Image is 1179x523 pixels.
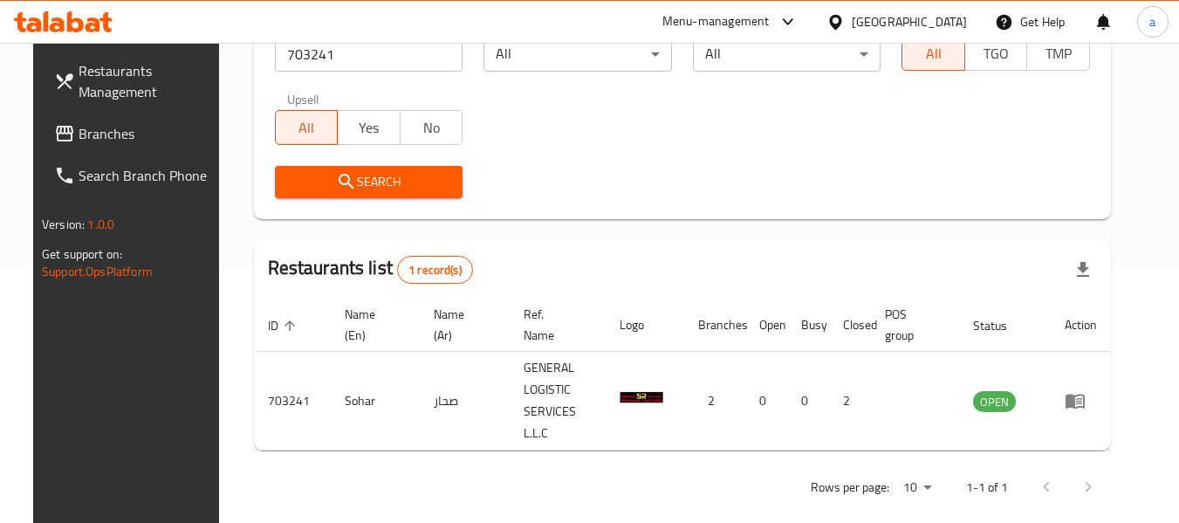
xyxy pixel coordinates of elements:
[787,299,829,352] th: Busy
[283,115,332,141] span: All
[254,352,331,451] td: 703241
[909,41,958,66] span: All
[973,315,1030,336] span: Status
[510,352,606,451] td: GENERAL LOGISTIC SERVICES L.L.C
[966,477,1008,499] p: 1-1 of 1
[275,110,339,145] button: All
[434,304,489,346] span: Name (Ar)
[1149,12,1155,31] span: a
[87,213,114,236] span: 1.0.0
[972,41,1021,66] span: TGO
[40,155,230,196] a: Search Branch Phone
[337,110,401,145] button: Yes
[289,171,449,193] span: Search
[606,299,684,352] th: Logo
[973,392,1016,412] span: OPEN
[287,93,319,105] label: Upsell
[1051,299,1111,352] th: Action
[885,304,938,346] span: POS group
[1062,249,1104,291] div: Export file
[1034,41,1083,66] span: TMP
[787,352,829,451] td: 0
[745,352,787,451] td: 0
[420,352,510,451] td: صحار
[662,11,770,32] div: Menu-management
[398,262,472,279] span: 1 record(s)
[40,50,230,113] a: Restaurants Management
[693,37,881,72] div: All
[79,165,216,186] span: Search Branch Phone
[1065,390,1097,411] div: Menu
[345,115,394,141] span: Yes
[684,352,745,451] td: 2
[331,352,421,451] td: Sohar
[275,166,463,198] button: Search
[811,477,889,499] p: Rows per page:
[79,60,216,102] span: Restaurants Management
[345,304,400,346] span: Name (En)
[1026,36,1090,71] button: TMP
[829,352,871,451] td: 2
[829,299,871,352] th: Closed
[400,110,463,145] button: No
[268,315,301,336] span: ID
[254,299,1111,451] table: enhanced table
[397,256,473,284] div: Total records count
[973,391,1016,412] div: OPEN
[40,113,230,155] a: Branches
[745,299,787,352] th: Open
[852,12,967,31] div: [GEOGRAPHIC_DATA]
[268,255,473,284] h2: Restaurants list
[275,37,463,72] input: Search for restaurant name or ID..
[42,260,153,283] a: Support.OpsPlatform
[483,37,672,72] div: All
[524,304,585,346] span: Ref. Name
[620,375,663,419] img: Sohar
[896,475,938,501] div: Rows per page:
[42,213,85,236] span: Version:
[79,123,216,144] span: Branches
[901,36,965,71] button: All
[42,243,122,265] span: Get support on:
[964,36,1028,71] button: TGO
[684,299,745,352] th: Branches
[408,115,456,141] span: No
